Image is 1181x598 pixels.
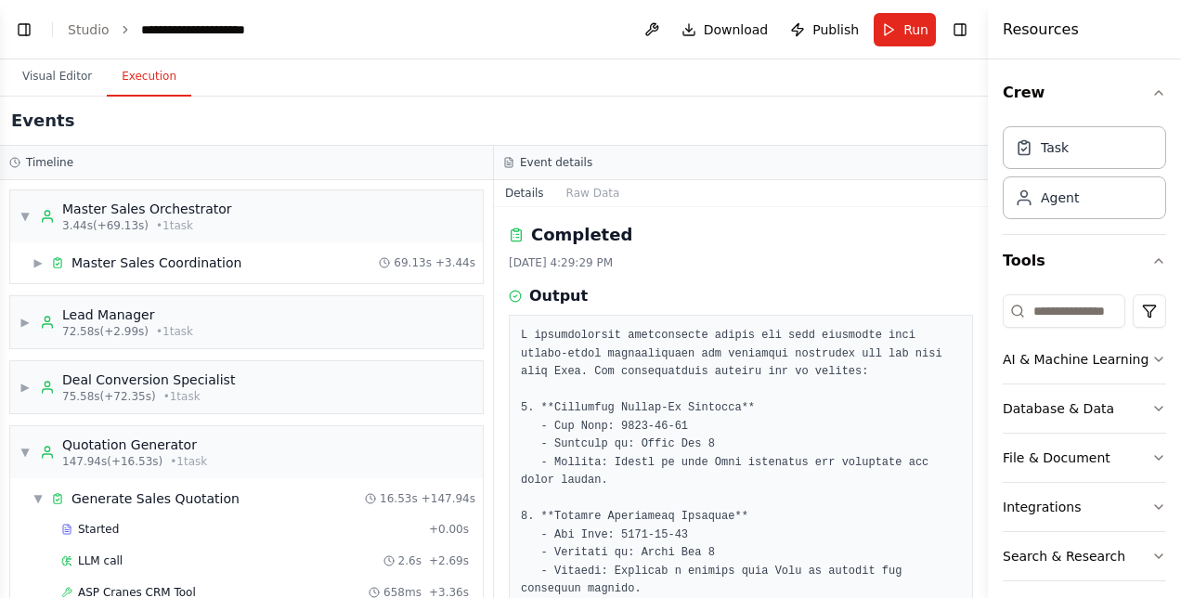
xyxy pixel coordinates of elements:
[429,522,469,537] span: + 0.00s
[874,13,936,46] button: Run
[62,454,162,469] span: 147.94s (+16.53s)
[62,370,235,389] div: Deal Conversion Specialist
[1003,335,1166,383] button: AI & Machine Learning
[1003,384,1166,433] button: Database & Data
[7,58,107,97] button: Visual Editor
[19,209,31,224] span: ▼
[1041,188,1079,207] div: Agent
[494,180,555,206] button: Details
[107,58,191,97] button: Execution
[531,222,632,248] h2: Completed
[903,20,928,39] span: Run
[26,155,73,170] h3: Timeline
[32,491,44,506] span: ▼
[11,17,37,43] button: Show left sidebar
[435,255,475,270] span: + 3.44s
[32,255,44,270] span: ▶
[529,285,588,307] h3: Output
[62,389,156,404] span: 75.58s (+72.35s)
[520,155,592,170] h3: Event details
[1003,67,1166,119] button: Crew
[812,20,859,39] span: Publish
[1003,434,1166,482] button: File & Document
[1003,532,1166,580] button: Search & Research
[62,435,207,454] div: Quotation Generator
[674,13,776,46] button: Download
[62,218,149,233] span: 3.44s (+69.13s)
[1003,19,1079,41] h4: Resources
[704,20,769,39] span: Download
[555,180,631,206] button: Raw Data
[398,553,422,568] span: 2.6s
[68,20,245,39] nav: breadcrumb
[19,315,31,330] span: ▶
[509,255,973,270] div: [DATE] 4:29:29 PM
[62,200,232,218] div: Master Sales Orchestrator
[947,17,973,43] button: Hide right sidebar
[783,13,866,46] button: Publish
[68,22,110,37] a: Studio
[19,380,31,395] span: ▶
[1041,138,1069,157] div: Task
[11,108,74,134] h2: Events
[394,255,432,270] span: 69.13s
[71,489,240,508] div: Generate Sales Quotation
[62,305,193,324] div: Lead Manager
[71,253,241,272] div: Master Sales Coordination
[62,324,149,339] span: 72.58s (+2.99s)
[78,553,123,568] span: LLM call
[170,454,207,469] span: • 1 task
[19,445,31,460] span: ▼
[380,491,418,506] span: 16.53s
[156,218,193,233] span: • 1 task
[1003,119,1166,234] div: Crew
[1003,483,1166,531] button: Integrations
[422,491,475,506] span: + 147.94s
[1003,235,1166,287] button: Tools
[78,522,119,537] span: Started
[156,324,193,339] span: • 1 task
[429,553,469,568] span: + 2.69s
[163,389,201,404] span: • 1 task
